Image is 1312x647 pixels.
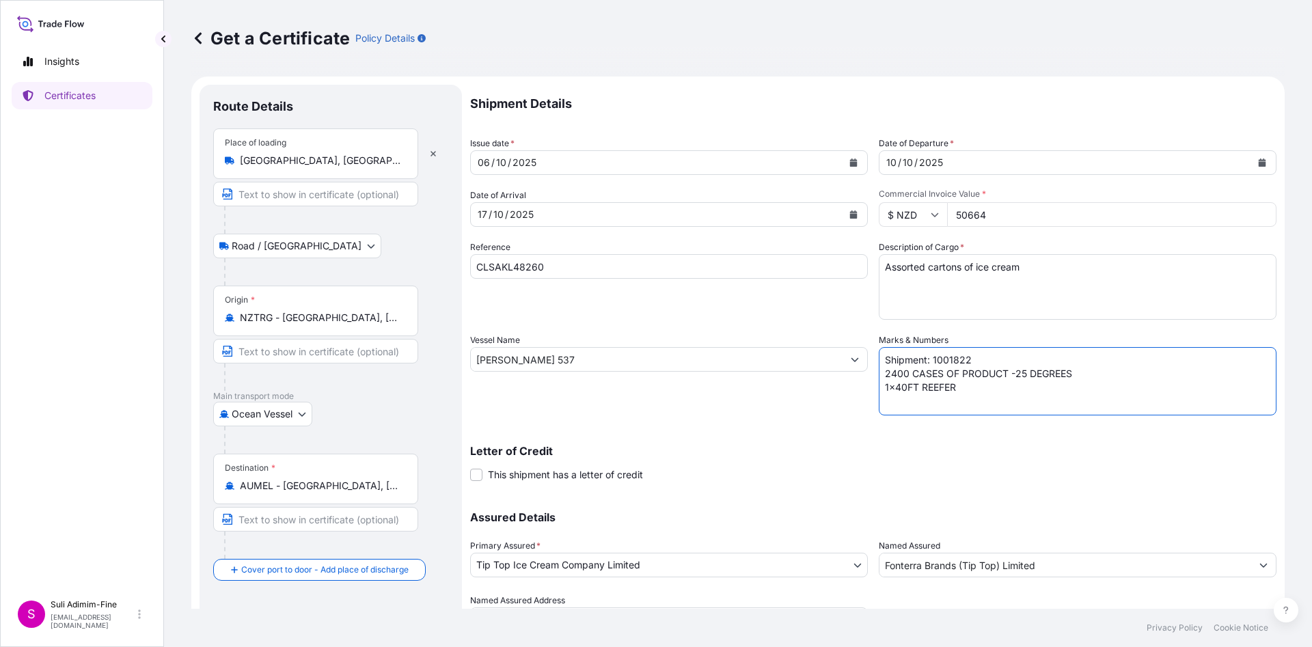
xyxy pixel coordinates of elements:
label: Marks & Numbers [879,333,948,347]
a: Insights [12,48,152,75]
p: Assured Details [470,512,1276,523]
span: Date of Arrival [470,189,526,202]
a: Cookie Notice [1214,622,1268,633]
input: Text to appear on certificate [213,339,418,363]
input: Place of loading [240,154,401,167]
input: Destination [240,479,401,493]
button: Select transport [213,234,381,258]
input: Assured Name [879,553,1251,577]
span: Tip Top Ice Cream Company Limited [476,558,640,572]
label: Reference [470,240,510,254]
button: Calendar [843,204,864,225]
div: / [489,206,492,223]
div: Origin [225,294,255,305]
input: Enter booking reference [470,254,868,279]
div: / [505,206,508,223]
div: month, [495,154,508,171]
textarea: Shipment: 1001822 2400 CASES OF PRODUCT -25 DEGREES 1x40FT REEFER [879,347,1276,415]
div: year, [508,206,535,223]
input: Text to appear on certificate [213,507,418,532]
span: Issue date [470,137,515,150]
p: Main transport mode [213,391,448,402]
button: Show suggestions [1251,553,1276,577]
button: Calendar [843,152,864,174]
div: / [914,154,918,171]
div: month, [492,206,505,223]
label: Description of Cargo [879,240,964,254]
span: Ocean Vessel [232,407,292,421]
p: Get a Certificate [191,27,350,49]
button: Calendar [1251,152,1273,174]
button: Tip Top Ice Cream Company Limited [470,553,868,577]
p: Route Details [213,98,293,115]
div: year, [511,154,538,171]
p: Shipment Details [470,85,1276,123]
div: day, [885,154,898,171]
button: Cover port to door - Add place of discharge [213,559,426,581]
button: Show suggestions [843,347,867,372]
input: Text to appear on certificate [213,182,418,206]
span: Primary Assured [470,539,541,553]
button: Select transport [213,402,312,426]
label: Vessel Name [470,333,520,347]
span: S [27,607,36,621]
div: / [898,154,901,171]
div: Destination [225,463,275,473]
div: month, [901,154,914,171]
label: Named Assured [879,539,940,553]
a: Privacy Policy [1147,622,1203,633]
span: Cover port to door - Add place of discharge [241,563,409,577]
span: Date of Departure [879,137,954,150]
div: / [491,154,495,171]
p: Suli Adimim-Fine [51,599,135,610]
div: / [508,154,511,171]
span: Road / [GEOGRAPHIC_DATA] [232,239,361,253]
input: Enter amount [947,202,1276,227]
span: Commercial Invoice Value [879,189,1276,199]
input: Type to search vessel name or IMO [471,347,843,372]
p: Letter of Credit [470,445,1276,456]
div: Place of loading [225,137,286,148]
p: Insights [44,55,79,68]
div: day, [476,154,491,171]
p: Policy Details [355,31,415,45]
span: This shipment has a letter of credit [488,468,643,482]
textarea: Assorted cartons of ice cream [879,254,1276,320]
label: Named Assured Address [470,594,565,607]
p: [EMAIL_ADDRESS][DOMAIN_NAME] [51,613,135,629]
div: day, [476,206,489,223]
input: Origin [240,311,401,325]
p: Certificates [44,89,96,102]
a: Certificates [12,82,152,109]
div: year, [918,154,944,171]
